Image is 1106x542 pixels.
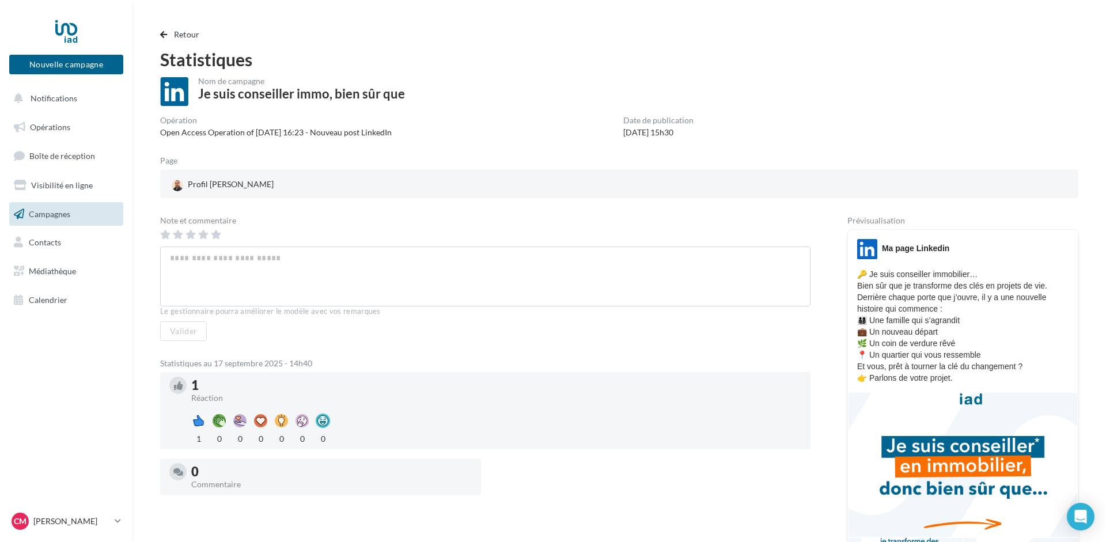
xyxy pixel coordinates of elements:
p: [PERSON_NAME] [33,516,110,527]
button: Notifications [7,86,121,111]
div: Nom de campagne [198,77,405,85]
div: 0 [253,431,268,445]
div: 1 [191,379,801,392]
a: Boîte de réception [7,143,126,168]
span: Contacts [29,237,61,247]
a: CM [PERSON_NAME] [9,510,123,532]
span: Opérations [30,122,70,132]
div: 0 [316,431,330,445]
button: Retour [160,28,204,41]
a: Médiathèque [7,259,126,283]
div: [DATE] 15h30 [623,127,694,138]
div: Opération [160,116,392,124]
div: Ma page Linkedin [882,242,949,254]
div: Statistiques au 17 septembre 2025 - 14h40 [160,359,810,367]
span: CM [14,516,26,527]
div: 0 [274,431,289,445]
a: Campagnes [7,202,126,226]
span: Médiathèque [29,266,76,276]
div: Page [160,157,187,165]
span: Boîte de réception [29,151,95,161]
div: Statistiques [160,51,1078,68]
button: Valider [160,321,207,341]
div: Commentaire [191,480,472,488]
div: Profil [PERSON_NAME] [169,176,276,194]
a: Contacts [7,230,126,255]
div: Prévisualisation [847,217,1078,225]
span: Visibilité en ligne [31,180,93,190]
a: Opérations [7,115,126,139]
div: Je suis conseiller immo, bien sûr que [198,88,405,100]
div: 0 [212,431,226,445]
div: Open Access Operation of [DATE] 16:23 - Nouveau post LinkedIn [160,127,392,138]
p: 🔑 Je suis conseiller immobilier… Bien sûr que je transforme des clés en projets de vie. Derrière ... [857,268,1069,384]
button: Nouvelle campagne [9,55,123,74]
a: Calendrier [7,288,126,312]
div: 0 [191,465,472,478]
span: Campagnes [29,209,70,218]
div: Le gestionnaire pourra améliorer le modèle avec vos remarques [160,306,810,317]
span: Calendrier [29,295,67,305]
div: 0 [233,431,247,445]
span: Notifications [31,93,77,103]
span: Retour [174,29,200,39]
div: 0 [295,431,309,445]
div: Réaction [191,394,801,402]
a: Visibilité en ligne [7,173,126,198]
div: Note et commentaire [160,217,810,225]
div: Date de publication [623,116,694,124]
div: 1 [191,431,206,445]
div: Open Intercom Messenger [1067,503,1094,530]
